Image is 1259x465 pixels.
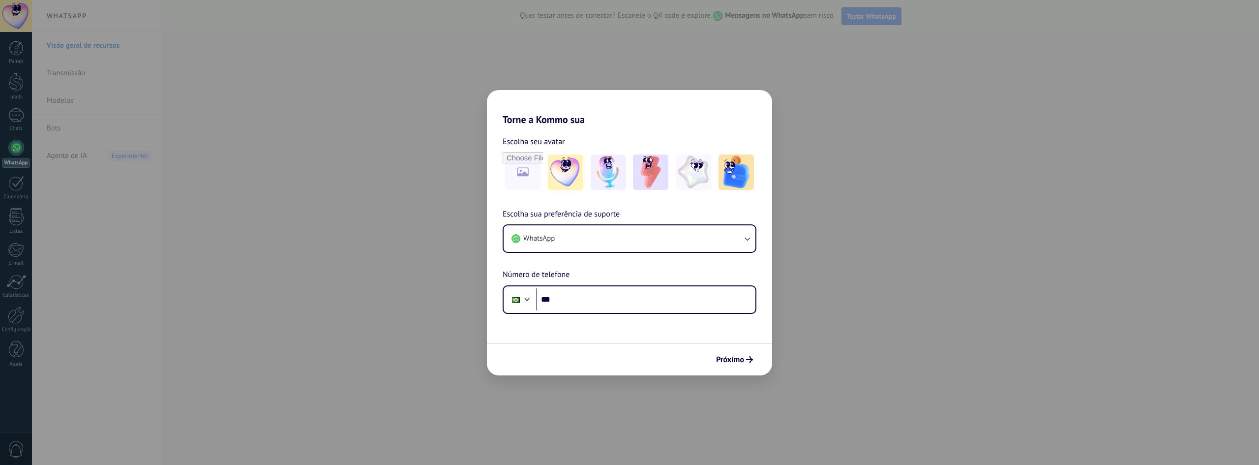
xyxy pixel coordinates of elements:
div: Brazil: + 55 [507,289,525,310]
span: Próximo [716,356,744,363]
span: Número de telefone [503,269,570,281]
img: -1.jpeg [548,155,583,190]
span: WhatsApp [523,234,555,244]
img: -3.jpeg [633,155,668,190]
h2: Torne a Kommo sua [487,90,772,125]
span: Escolha sua preferência de suporte [503,208,620,221]
button: WhatsApp [504,225,755,252]
span: Escolha seu avatar [503,135,565,148]
img: -2.jpeg [591,155,626,190]
img: -5.jpeg [719,155,754,190]
img: -4.jpeg [676,155,711,190]
button: Próximo [712,351,757,368]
